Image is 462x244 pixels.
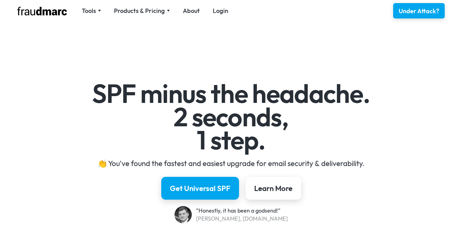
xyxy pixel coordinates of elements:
[196,215,288,223] div: [PERSON_NAME], [DOMAIN_NAME]
[52,82,410,152] h1: SPF minus the headache. 2 seconds, 1 step.
[399,7,439,15] div: Under Attack?
[114,6,170,15] div: Products & Pricing
[183,6,200,15] a: About
[246,177,301,200] a: Learn More
[161,177,239,200] a: Get Universal SPF
[196,207,288,215] div: “Honestly, it has been a godsend!”
[114,6,165,15] div: Products & Pricing
[52,158,410,168] div: 👏 You've found the fastest and easiest upgrade for email security & deliverability.
[213,6,228,15] a: Login
[170,183,230,193] div: Get Universal SPF
[393,3,445,18] a: Under Attack?
[82,6,96,15] div: Tools
[82,6,101,15] div: Tools
[254,183,292,193] div: Learn More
